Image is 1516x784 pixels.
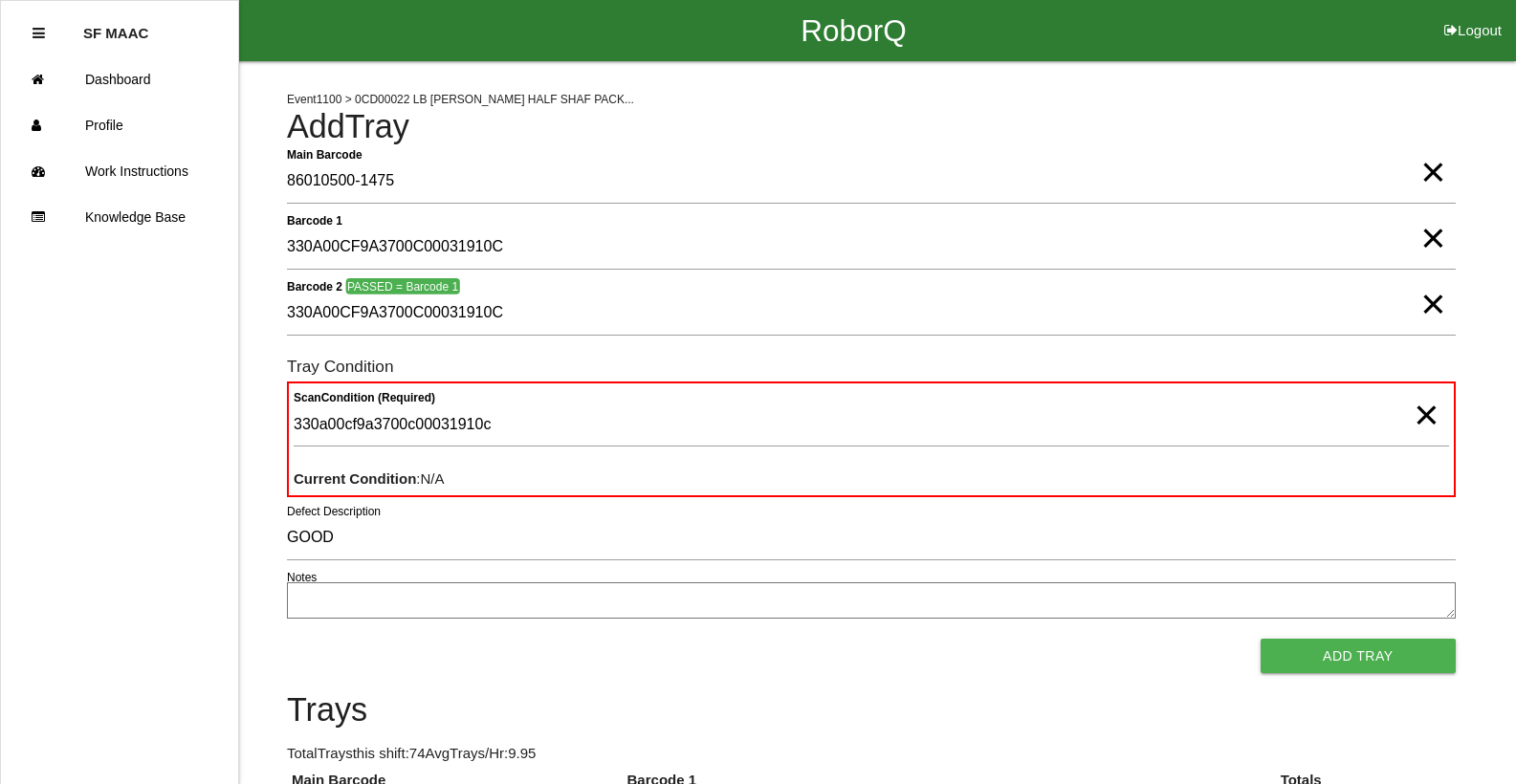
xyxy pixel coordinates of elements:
[1,56,238,102] a: Dashboard
[33,11,45,56] div: Close
[294,470,416,487] b: Current Condition
[294,470,445,487] span: : N/A
[287,160,1456,204] input: Required
[287,109,1456,145] h4: Add Tray
[345,278,459,294] span: PASSED = Barcode 1
[287,692,1456,729] h4: Trays
[1420,200,1445,238] span: Clear Input
[1261,639,1456,673] button: Add Tray
[287,147,363,161] b: Main Barcode
[287,93,634,106] span: Event 1100 > 0CD00022 LB [PERSON_NAME] HALF SHAF PACK...
[287,743,1456,765] p: Total Trays this shift: 74 Avg Trays /Hr: 9.95
[1,148,238,194] a: Work Instructions
[83,11,148,41] p: SF MAAC
[287,358,1456,376] h6: Tray Condition
[287,569,317,586] label: Notes
[294,391,435,404] b: Scan Condition (Required)
[1,102,238,148] a: Profile
[1420,266,1445,304] span: Clear Input
[287,503,381,520] label: Defect Description
[287,279,342,293] b: Barcode 2
[287,213,342,227] b: Barcode 1
[1,194,238,240] a: Knowledge Base
[1420,134,1445,172] span: Clear Input
[1414,377,1439,415] span: Clear Input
